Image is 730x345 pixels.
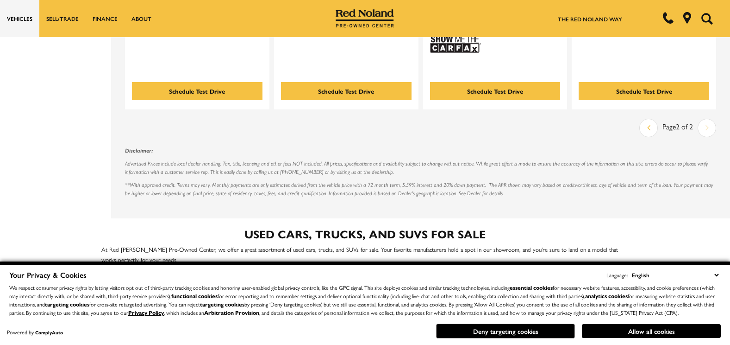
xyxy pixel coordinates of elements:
[658,119,698,137] div: Page 2 of 2
[582,324,721,338] button: Allow all cookies
[101,244,629,265] p: At Red [PERSON_NAME] Pre-Owned Center, we offer a great assortment of used cars, trucks, and SUVs...
[244,226,486,242] strong: Used Cars, Trucks, and SUVs for Sale
[128,308,164,317] a: Privacy Policy
[510,283,553,292] strong: essential cookies
[281,82,412,100] div: Schedule Test Drive - Used 2024 INEOS Grenadier Trialmaster Edition With Navigation & 4WD
[336,9,394,28] img: Red Noland Pre-Owned
[45,300,89,308] strong: targeting cookies
[616,87,672,96] div: Schedule Test Drive
[467,87,523,96] div: Schedule Test Drive
[336,13,394,22] a: Red Noland Pre-Owned
[7,329,63,335] div: Powered by
[125,181,716,198] p: **With approved credit. Terms may vary. Monthly payments are only estimates derived from the vehi...
[171,292,218,300] strong: functional cookies
[698,0,716,37] button: Open the search field
[585,292,628,300] strong: analytics cookies
[9,283,721,317] p: We respect consumer privacy rights by letting visitors opt out of third-party tracking cookies an...
[9,269,87,280] span: Your Privacy & Cookies
[640,120,657,136] a: previous page
[169,87,225,96] div: Schedule Test Drive
[318,87,374,96] div: Schedule Test Drive
[200,300,244,308] strong: targeting cookies
[35,329,63,336] a: ComplyAuto
[125,160,716,176] p: Advertised Prices include local dealer handling. Tax, title, licensing and other fees NOT include...
[558,15,622,23] a: The Red Noland Way
[606,272,628,278] div: Language:
[204,308,259,317] strong: Arbitration Provision
[579,82,709,100] div: Schedule Test Drive - Used 2025 INEOS Grenadier Quartermaster Pick-up With Navigation & 4WD
[630,270,721,280] select: Language Select
[430,82,561,100] div: Schedule Test Drive - Used 2024 INEOS Grenadier Fieldmaster Edition With Navigation & 4WD
[125,147,153,154] strong: Disclaimer:
[132,82,262,100] div: Schedule Test Drive - Used 2024 INEOS Grenadier Fieldmaster Edition With Navigation & 4WD
[430,27,481,61] img: Show Me the CARFAX Badge
[436,324,575,339] button: Deny targeting cookies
